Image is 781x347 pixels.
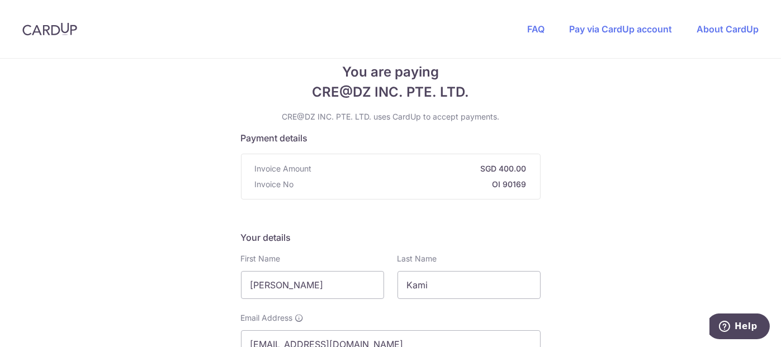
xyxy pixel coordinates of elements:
h5: Your details [241,231,541,244]
input: Last name [397,271,541,299]
a: About CardUp [697,23,759,35]
span: Invoice No [255,179,294,190]
strong: SGD 400.00 [316,163,527,174]
iframe: Opens a widget where you can find more information [709,313,770,341]
img: CardUp [22,22,77,36]
span: CRE@DZ INC. PTE. LTD. [241,82,541,102]
a: Pay via CardUp account [569,23,672,35]
label: Last Name [397,253,437,264]
p: CRE@DZ INC. PTE. LTD. uses CardUp to accept payments. [241,111,541,122]
strong: OI 90169 [299,179,527,190]
input: First name [241,271,384,299]
span: Invoice Amount [255,163,312,174]
span: You are paying [241,62,541,82]
label: First Name [241,253,281,264]
a: FAQ [527,23,545,35]
h5: Payment details [241,131,541,145]
span: Email Address [241,312,293,324]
